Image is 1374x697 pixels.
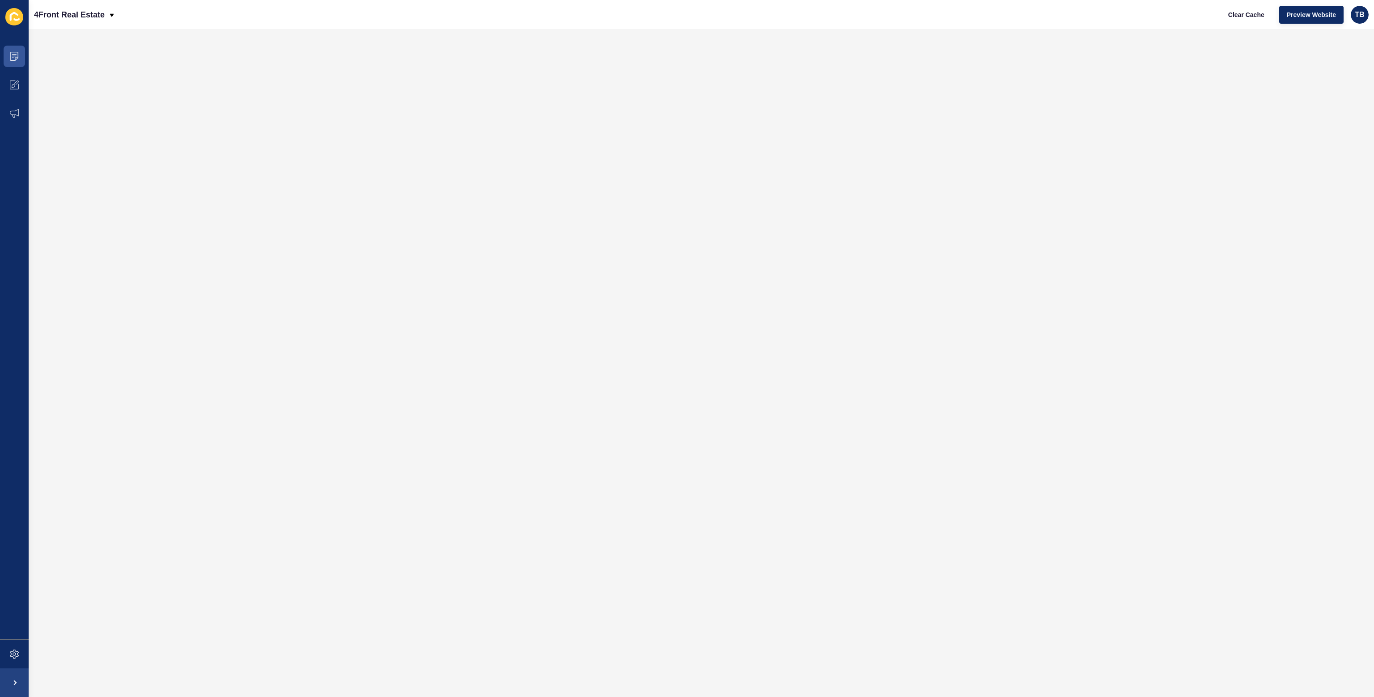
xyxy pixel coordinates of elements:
[1221,6,1272,24] button: Clear Cache
[1355,10,1364,19] span: TB
[34,4,105,26] p: 4Front Real Estate
[1287,10,1336,19] span: Preview Website
[1228,10,1264,19] span: Clear Cache
[1279,6,1344,24] button: Preview Website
